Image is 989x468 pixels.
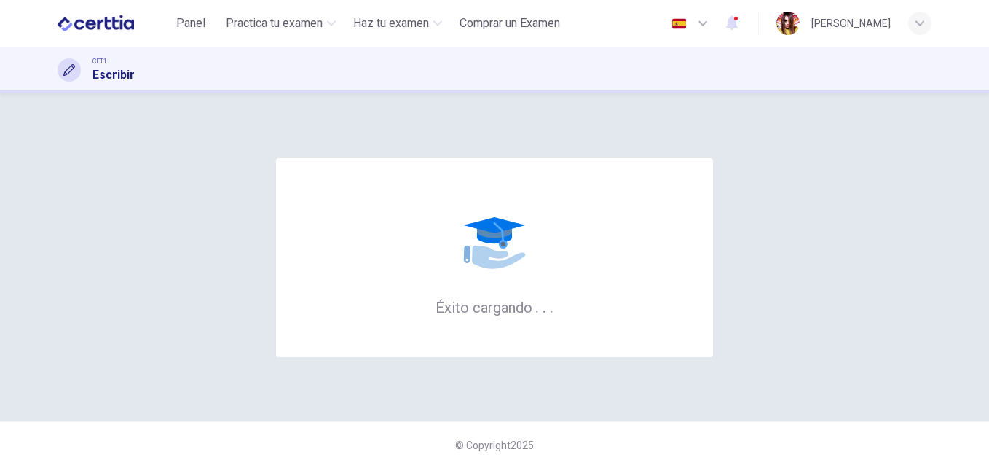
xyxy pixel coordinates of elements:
[460,15,560,32] span: Comprar un Examen
[226,15,323,32] span: Practica tu examen
[168,10,214,36] button: Panel
[549,294,554,318] h6: .
[58,9,168,38] a: CERTTIA logo
[670,18,688,29] img: es
[454,10,566,36] button: Comprar un Examen
[535,294,540,318] h6: .
[436,297,554,316] h6: Éxito cargando
[176,15,205,32] span: Panel
[58,9,134,38] img: CERTTIA logo
[353,15,429,32] span: Haz tu examen
[347,10,448,36] button: Haz tu examen
[455,440,534,451] span: © Copyright 2025
[542,294,547,318] h6: .
[220,10,342,36] button: Practica tu examen
[776,12,800,35] img: Profile picture
[92,66,135,84] h1: Escribir
[811,15,891,32] div: [PERSON_NAME]
[92,56,107,66] span: CET1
